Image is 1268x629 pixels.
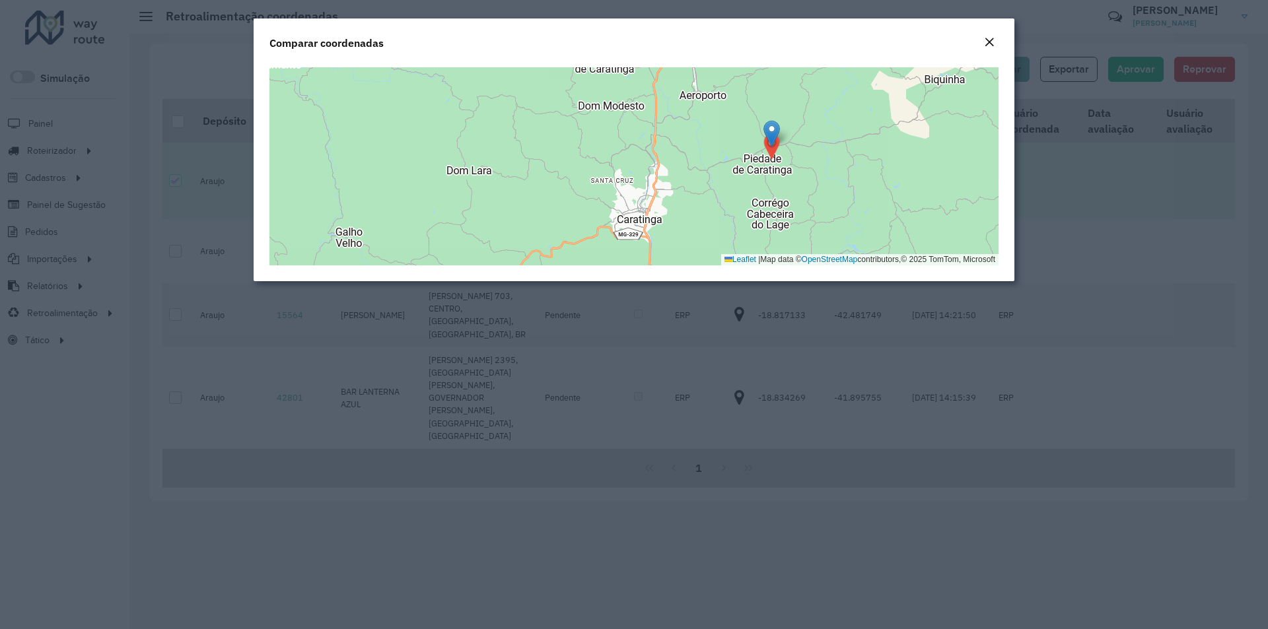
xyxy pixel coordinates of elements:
[758,255,760,264] span: |
[980,34,999,51] button: Close
[760,133,783,160] img: Coordenada Nova
[802,255,858,264] a: OpenStreetMap
[984,37,995,48] em: Fechar
[721,254,999,265] div: Map data © contributors,© 2025 TomTom, Microsoft
[724,255,756,264] a: Leaflet
[763,120,780,147] img: Coordenada Atual
[269,35,384,51] h4: Comparar coordenadas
